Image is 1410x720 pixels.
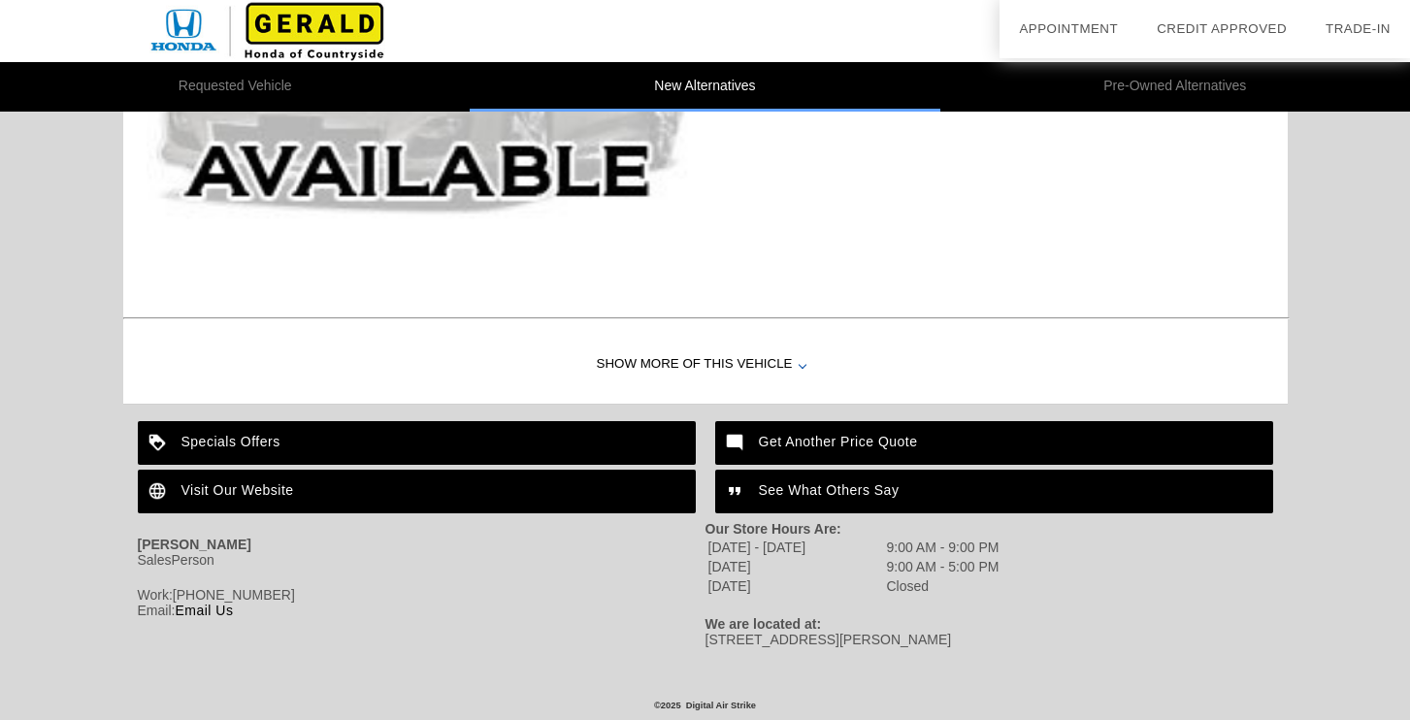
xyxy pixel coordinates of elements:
a: Get Another Price Quote [715,421,1273,465]
img: ic_mode_comment_white_24dp_2x.png [715,421,759,465]
strong: Our Store Hours Are: [705,521,841,537]
td: [DATE] - [DATE] [707,539,884,556]
td: Closed [886,577,1000,595]
div: [STREET_ADDRESS][PERSON_NAME] [705,632,1273,647]
div: Work: [138,587,705,603]
a: Visit Our Website [138,470,696,513]
li: Pre-Owned Alternatives [940,62,1410,112]
img: ic_format_quote_white_24dp_2x.png [715,470,759,513]
td: [DATE] [707,577,884,595]
span: [PHONE_NUMBER] [173,587,295,603]
a: Specials Offers [138,421,696,465]
td: [DATE] [707,558,884,575]
a: See What Others Say [715,470,1273,513]
div: Email: [138,603,705,618]
strong: We are located at: [705,616,822,632]
td: 9:00 AM - 9:00 PM [886,539,1000,556]
strong: [PERSON_NAME] [138,537,251,552]
div: Show More of this Vehicle [123,326,1288,404]
a: Trade-In [1326,21,1391,36]
img: ic_loyalty_white_24dp_2x.png [138,421,181,465]
li: New Alternatives [470,62,939,112]
div: SalesPerson [138,552,705,568]
img: ic_language_white_24dp_2x.png [138,470,181,513]
a: Email Us [175,603,233,618]
a: Appointment [1019,21,1118,36]
a: Credit Approved [1157,21,1287,36]
td: 9:00 AM - 5:00 PM [886,558,1000,575]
